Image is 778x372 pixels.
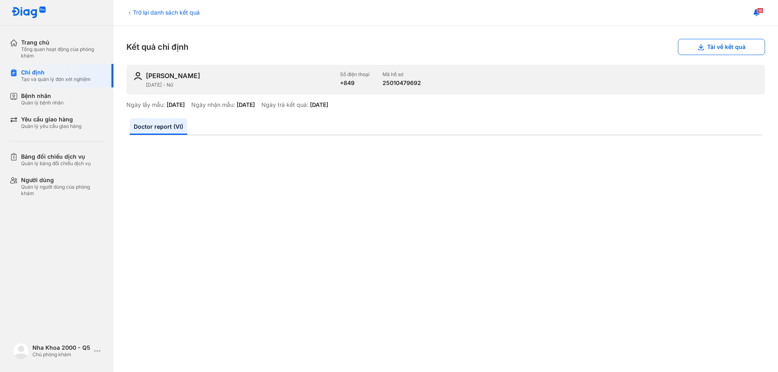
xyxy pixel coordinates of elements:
[237,101,255,108] div: [DATE]
[261,101,308,108] div: Ngày trả kết quả:
[11,6,46,19] img: logo
[757,8,763,13] span: 16
[146,82,333,88] div: [DATE] - Nữ
[13,343,29,359] img: logo
[133,71,143,81] img: user-icon
[383,79,421,87] div: 25010479692
[21,153,91,160] div: Bảng đối chiếu dịch vụ
[21,123,81,130] div: Quản lý yêu cầu giao hàng
[126,8,200,17] div: Trở lại danh sách kết quả
[678,39,765,55] button: Tải về kết quả
[340,71,370,78] div: Số điện thoại
[32,351,91,358] div: Chủ phòng khám
[21,160,91,167] div: Quản lý bảng đối chiếu dịch vụ
[21,46,104,59] div: Tổng quan hoạt động của phòng khám
[21,39,104,46] div: Trang chủ
[146,71,200,80] div: [PERSON_NAME]
[340,79,370,87] div: +849
[21,76,91,83] div: Tạo và quản lý đơn xét nghiệm
[191,101,235,108] div: Ngày nhận mẫu:
[21,176,104,184] div: Người dùng
[126,39,765,55] div: Kết quả chỉ định
[32,344,91,351] div: Nha Khoa 2000 - Q5
[21,100,64,106] div: Quản lý bệnh nhân
[21,184,104,197] div: Quản lý người dùng của phòng khám
[21,116,81,123] div: Yêu cầu giao hàng
[21,69,91,76] div: Chỉ định
[130,118,187,135] a: Doctor report (VI)
[126,101,165,108] div: Ngày lấy mẫu:
[310,101,328,108] div: [DATE]
[383,71,421,78] div: Mã hồ sơ
[167,101,185,108] div: [DATE]
[21,92,64,100] div: Bệnh nhân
